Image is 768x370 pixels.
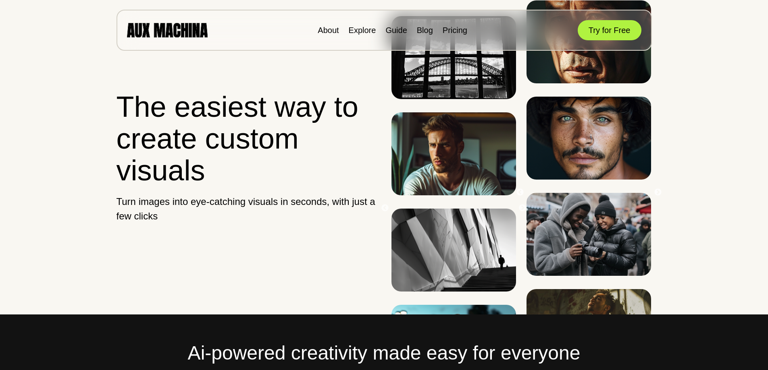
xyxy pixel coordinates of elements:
[518,204,527,212] button: Next
[349,26,376,35] a: Explore
[391,16,516,99] img: Image
[127,23,208,37] img: AUX MACHINA
[527,97,651,180] img: Image
[318,26,339,35] a: About
[391,209,516,291] img: Image
[381,204,389,212] button: Previous
[654,188,662,196] button: Next
[117,91,377,187] h1: The easiest way to create custom visuals
[516,188,524,196] button: Previous
[385,26,407,35] a: Guide
[117,194,377,223] p: Turn images into eye-catching visuals in seconds, with just a few clicks
[117,339,652,368] h2: Ai-powered creativity made easy for everyone
[443,26,467,35] a: Pricing
[417,26,433,35] a: Blog
[391,112,516,195] img: Image
[527,193,651,276] img: Image
[578,20,641,40] button: Try for Free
